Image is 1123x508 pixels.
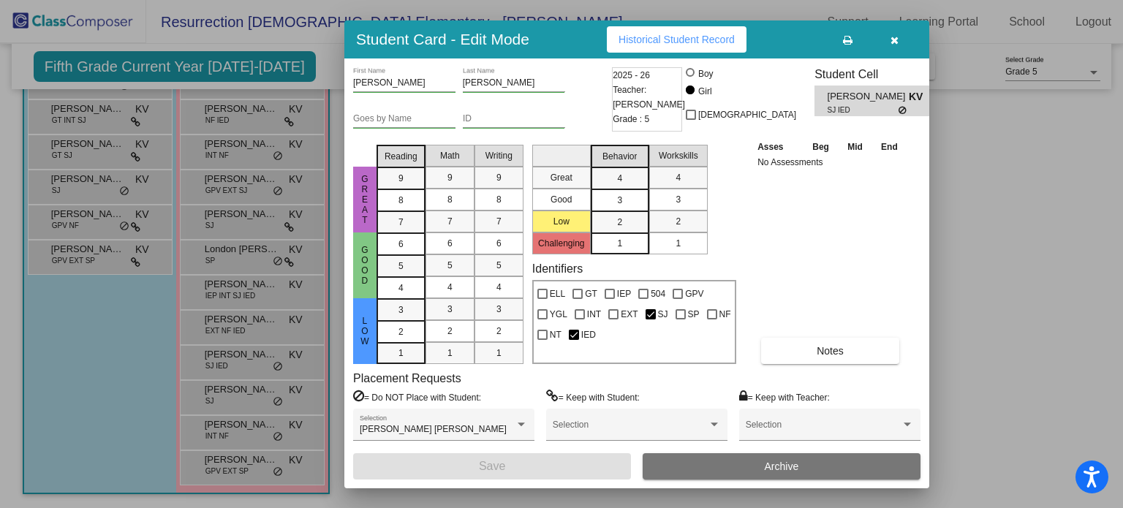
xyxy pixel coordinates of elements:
[613,112,649,126] span: Grade : 5
[698,106,796,124] span: [DEMOGRAPHIC_DATA]
[447,346,453,360] span: 1
[828,89,909,105] span: [PERSON_NAME]
[871,139,907,155] th: End
[839,139,871,155] th: Mid
[447,171,453,184] span: 9
[496,281,502,294] span: 4
[621,306,638,323] span: EXT
[685,285,703,303] span: GPV
[719,306,731,323] span: NF
[358,316,371,346] span: Low
[550,306,567,323] span: YGL
[585,285,597,303] span: GT
[817,345,844,357] span: Notes
[398,238,404,251] span: 6
[496,193,502,206] span: 8
[814,67,942,81] h3: Student Cell
[617,285,631,303] span: IEP
[447,259,453,272] span: 5
[398,194,404,207] span: 8
[607,26,746,53] button: Historical Student Record
[739,390,830,404] label: = Keep with Teacher:
[398,303,404,316] span: 3
[398,259,404,273] span: 5
[909,89,929,105] span: KV
[697,85,712,98] div: Girl
[398,325,404,338] span: 2
[651,285,665,303] span: 504
[550,285,565,303] span: ELL
[398,346,404,360] span: 1
[754,155,907,170] td: No Assessments
[617,237,622,250] span: 1
[447,303,453,316] span: 3
[398,216,404,229] span: 7
[496,171,502,184] span: 9
[496,237,502,250] span: 6
[587,306,601,323] span: INT
[353,114,455,124] input: goes by name
[447,215,453,228] span: 7
[581,326,596,344] span: IED
[602,150,637,163] span: Behavior
[619,34,735,45] span: Historical Student Record
[353,453,631,479] button: Save
[546,390,640,404] label: = Keep with Student:
[659,149,698,162] span: Workskills
[447,281,453,294] span: 4
[353,371,461,385] label: Placement Requests
[676,237,681,250] span: 1
[496,303,502,316] span: 3
[697,67,714,80] div: Boy
[358,174,371,225] span: Great
[496,215,502,228] span: 7
[676,215,681,228] span: 2
[447,193,453,206] span: 8
[617,172,622,185] span: 4
[550,326,561,344] span: NT
[828,105,899,115] span: SJ IED
[532,262,583,276] label: Identifiers
[447,237,453,250] span: 6
[613,83,685,112] span: Teacher: [PERSON_NAME]
[617,216,622,229] span: 2
[613,68,650,83] span: 2025 - 26
[398,172,404,185] span: 9
[447,325,453,338] span: 2
[479,460,505,472] span: Save
[496,346,502,360] span: 1
[398,281,404,295] span: 4
[617,194,622,207] span: 3
[643,453,920,479] button: Archive
[803,139,838,155] th: Beg
[356,30,529,48] h3: Student Card - Edit Mode
[676,171,681,184] span: 4
[353,390,481,404] label: = Do NOT Place with Student:
[754,139,803,155] th: Asses
[385,150,417,163] span: Reading
[360,424,507,434] span: [PERSON_NAME] [PERSON_NAME]
[496,325,502,338] span: 2
[440,149,460,162] span: Math
[676,193,681,206] span: 3
[658,306,668,323] span: SJ
[358,245,371,286] span: Good
[765,460,799,472] span: Archive
[485,149,513,162] span: Writing
[688,306,700,323] span: SP
[496,259,502,272] span: 5
[761,338,899,364] button: Notes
